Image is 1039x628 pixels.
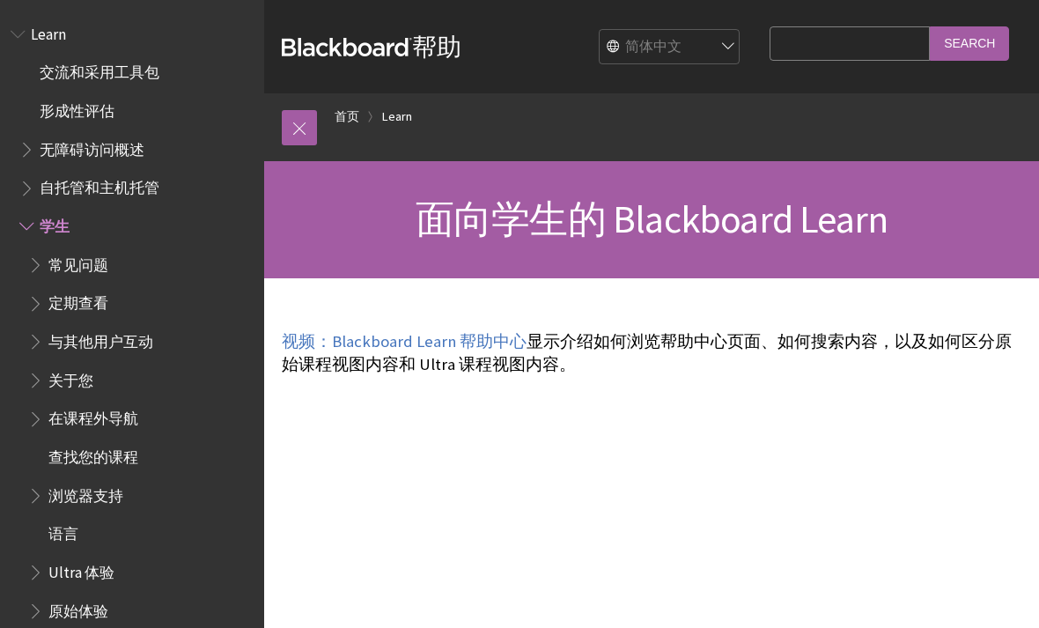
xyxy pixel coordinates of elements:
input: Search [930,26,1009,61]
span: 语言 [48,520,78,543]
span: 自托管和主机托管 [40,174,159,197]
span: 浏览器支持 [48,481,123,505]
span: 查找您的课程 [48,442,138,466]
a: Blackboard帮助 [282,31,461,63]
a: Learn [382,106,412,128]
span: 交流和采用工具包 [40,58,159,82]
span: 关于您 [48,366,93,389]
span: 与其他用户互动 [48,327,153,351]
a: 首页 [335,106,359,128]
select: Site Language Selector [600,30,741,65]
span: 在课程外导航 [48,404,138,428]
span: 形成性评估 [40,96,114,120]
span: 学生 [40,211,70,235]
strong: Blackboard [282,38,412,56]
a: 视频：Blackboard Learn 帮助中心 [282,331,527,352]
span: Ultra 体验 [48,558,114,581]
p: 显示介绍如何浏览帮助中心页面、如何搜索内容，以及如何区分原始课程视图内容和 Ultra 课程视图内容。 [282,330,1021,376]
span: 定期查看 [48,289,108,313]
span: 常见问题 [48,250,108,274]
span: 面向学生的 Blackboard Learn [416,195,888,243]
span: 无障碍访问概述 [40,135,144,159]
span: 原始体验 [48,596,108,620]
span: Learn [31,19,66,43]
